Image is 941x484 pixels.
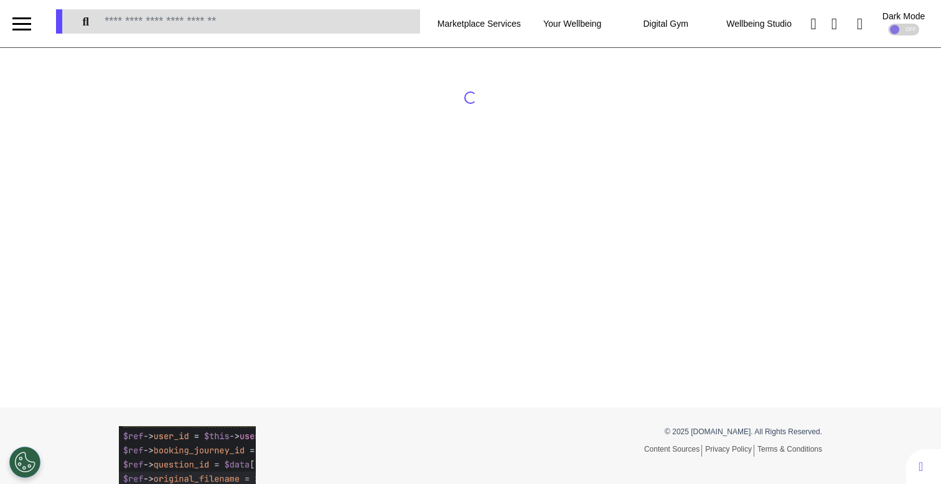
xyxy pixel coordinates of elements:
[888,24,919,35] div: OFF
[526,6,619,41] div: Your Wellbeing
[433,6,526,41] div: Marketplace Services
[9,447,40,478] button: Open Preferences
[705,445,754,457] a: Privacy Policy
[644,445,702,457] a: Content Sources
[882,12,925,21] div: Dark Mode
[480,426,822,437] p: © 2025 [DOMAIN_NAME]. All Rights Reserved.
[619,6,713,41] div: Digital Gym
[713,6,806,41] div: Wellbeing Studio
[757,445,822,454] a: Terms & Conditions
